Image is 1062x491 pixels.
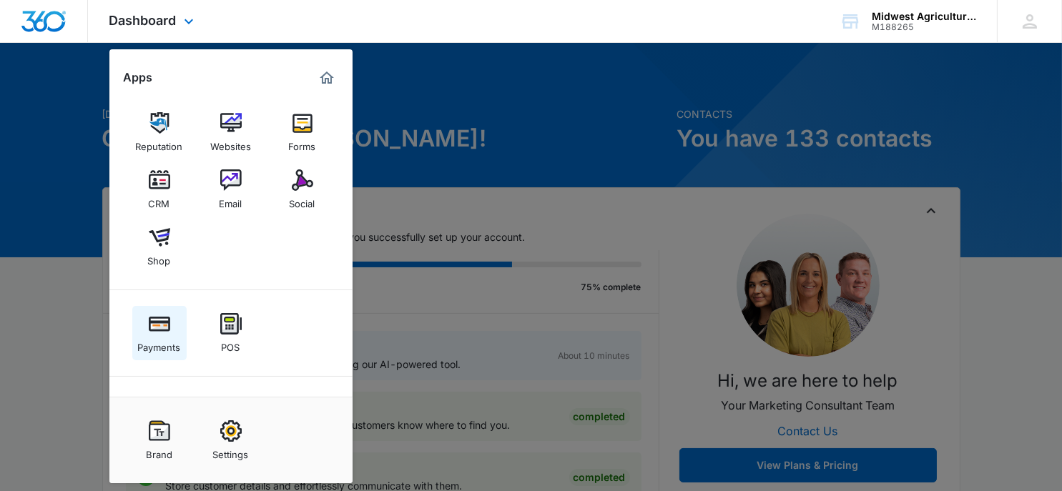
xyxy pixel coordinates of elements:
[289,134,316,152] div: Forms
[204,392,258,447] a: Intelligence
[132,219,187,274] a: Shop
[146,442,172,460] div: Brand
[148,248,171,267] div: Shop
[132,306,187,360] a: Payments
[124,71,153,84] h2: Apps
[204,162,258,217] a: Email
[109,13,177,28] span: Dashboard
[222,334,240,353] div: POS
[315,66,338,89] a: Marketing 360® Dashboard
[204,413,258,467] a: Settings
[132,162,187,217] a: CRM
[149,191,170,209] div: CRM
[132,392,187,447] a: Ads
[220,191,242,209] div: Email
[204,306,258,360] a: POS
[210,134,251,152] div: Websites
[136,134,183,152] div: Reputation
[275,162,330,217] a: Social
[132,105,187,159] a: Reputation
[204,105,258,159] a: Websites
[213,442,249,460] div: Settings
[290,191,315,209] div: Social
[138,334,181,353] div: Payments
[872,22,976,32] div: account id
[132,413,187,467] a: Brand
[872,11,976,22] div: account name
[275,105,330,159] a: Forms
